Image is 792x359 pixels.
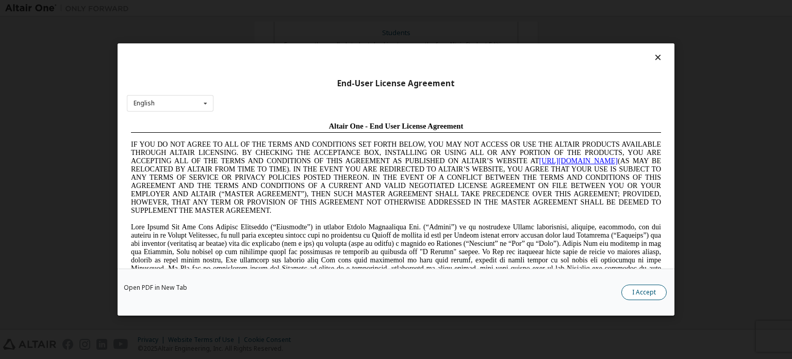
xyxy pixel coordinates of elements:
button: I Accept [621,285,667,300]
span: Lore Ipsumd Sit Ame Cons Adipisc Elitseddo (“Eiusmodte”) in utlabor Etdolo Magnaaliqua Eni. (“Adm... [4,105,534,179]
span: IF YOU DO NOT AGREE TO ALL OF THE TERMS AND CONDITIONS SET FORTH BELOW, YOU MAY NOT ACCESS OR USE... [4,23,534,97]
a: Open PDF in New Tab [124,285,187,291]
div: English [134,100,155,106]
div: End-User License Agreement [127,79,665,89]
span: Altair One - End User License Agreement [202,4,337,12]
a: [URL][DOMAIN_NAME] [412,39,491,47]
